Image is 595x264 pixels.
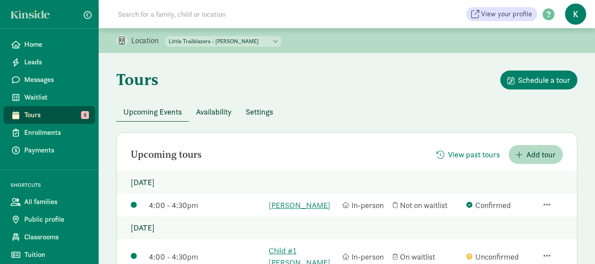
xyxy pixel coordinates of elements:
div: On waitlist [393,251,462,263]
a: Waitlist [4,89,95,106]
span: Availability [196,106,232,118]
p: [DATE] [117,216,577,239]
button: View past tours [429,145,507,164]
button: Add tour [509,145,563,164]
div: 4:00 - 4:30pm [149,199,264,211]
span: Leads [24,57,88,67]
span: K [565,4,586,25]
span: Enrollments [24,127,88,138]
a: All families [4,193,95,211]
a: Enrollments [4,124,95,141]
div: Not on waitlist [393,199,462,211]
button: Upcoming Events [116,102,189,121]
a: Classrooms [4,228,95,246]
span: Public profile [24,214,88,225]
p: [DATE] [117,171,577,194]
span: View your profile [481,9,532,19]
span: Waitlist [24,92,88,103]
a: View past tours [429,150,507,160]
a: Tours 8 [4,106,95,124]
div: Confirmed [466,199,536,211]
a: Public profile [4,211,95,228]
a: Payments [4,141,95,159]
a: View your profile [466,7,537,21]
span: Settings [246,106,273,118]
input: Search for a family, child or location [113,5,360,23]
button: Schedule a tour [500,71,577,89]
span: Home [24,39,88,50]
div: In-person [342,199,388,211]
span: Schedule a tour [518,74,570,86]
span: Payments [24,145,88,156]
div: 4:00 - 4:30pm [149,251,264,263]
span: 8 [81,111,89,119]
button: Settings [239,102,280,121]
a: Tuition [4,246,95,264]
h2: Upcoming tours [131,149,202,160]
button: Availability [189,102,239,121]
a: Leads [4,53,95,71]
span: Classrooms [24,232,88,242]
span: Add tour [526,149,556,160]
span: Upcoming Events [123,106,182,118]
a: [PERSON_NAME] [269,199,338,211]
div: Unconfirmed [466,251,536,263]
span: Messages [24,74,88,85]
h1: Tours [116,71,159,88]
span: Tuition [24,249,88,260]
p: Location [131,35,165,46]
a: Messages [4,71,95,89]
iframe: Chat Widget [551,222,595,264]
span: View past tours [448,149,500,160]
div: In-person [342,251,388,263]
span: Tours [24,110,88,120]
a: Home [4,36,95,53]
span: All families [24,197,88,207]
